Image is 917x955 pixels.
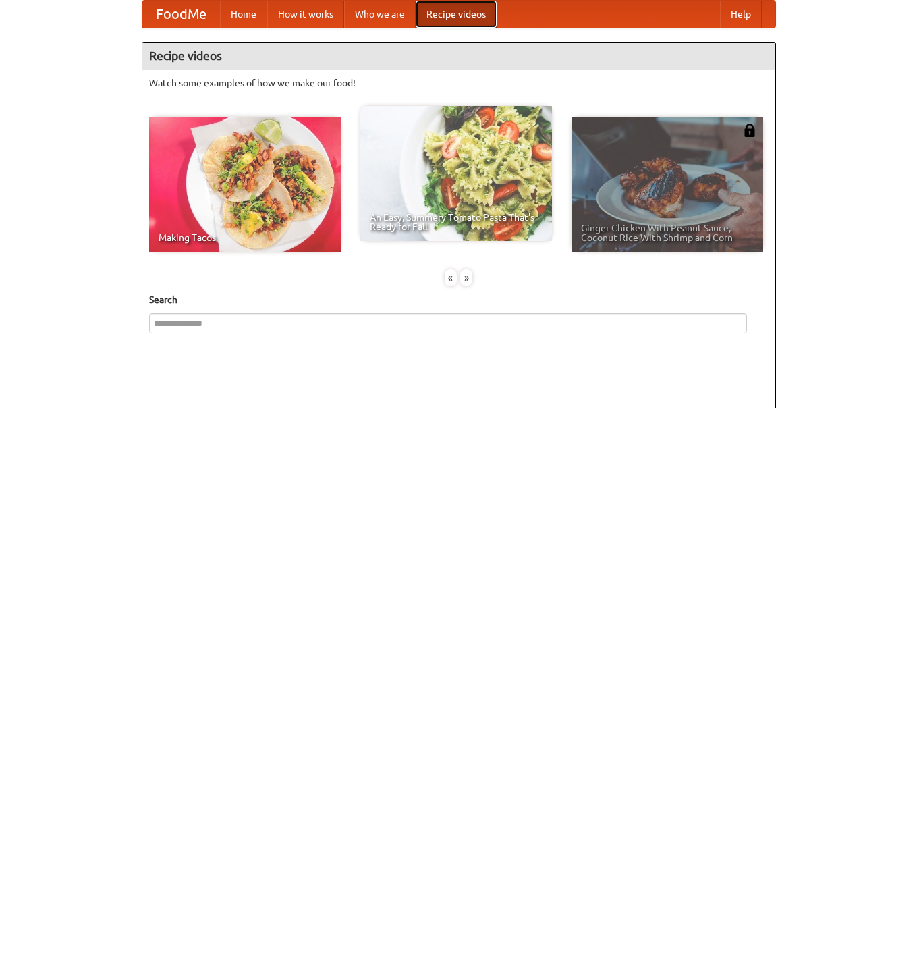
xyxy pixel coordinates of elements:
p: Watch some examples of how we make our food! [149,76,769,90]
span: Making Tacos [159,233,331,242]
div: « [445,269,457,286]
span: An Easy, Summery Tomato Pasta That's Ready for Fall [370,213,543,231]
h4: Recipe videos [142,43,775,70]
a: Recipe videos [416,1,497,28]
a: Making Tacos [149,117,341,252]
div: » [460,269,472,286]
a: How it works [267,1,344,28]
a: Who we are [344,1,416,28]
a: Help [720,1,762,28]
h5: Search [149,293,769,306]
img: 483408.png [743,124,756,137]
a: Home [220,1,267,28]
a: FoodMe [142,1,220,28]
a: An Easy, Summery Tomato Pasta That's Ready for Fall [360,106,552,241]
